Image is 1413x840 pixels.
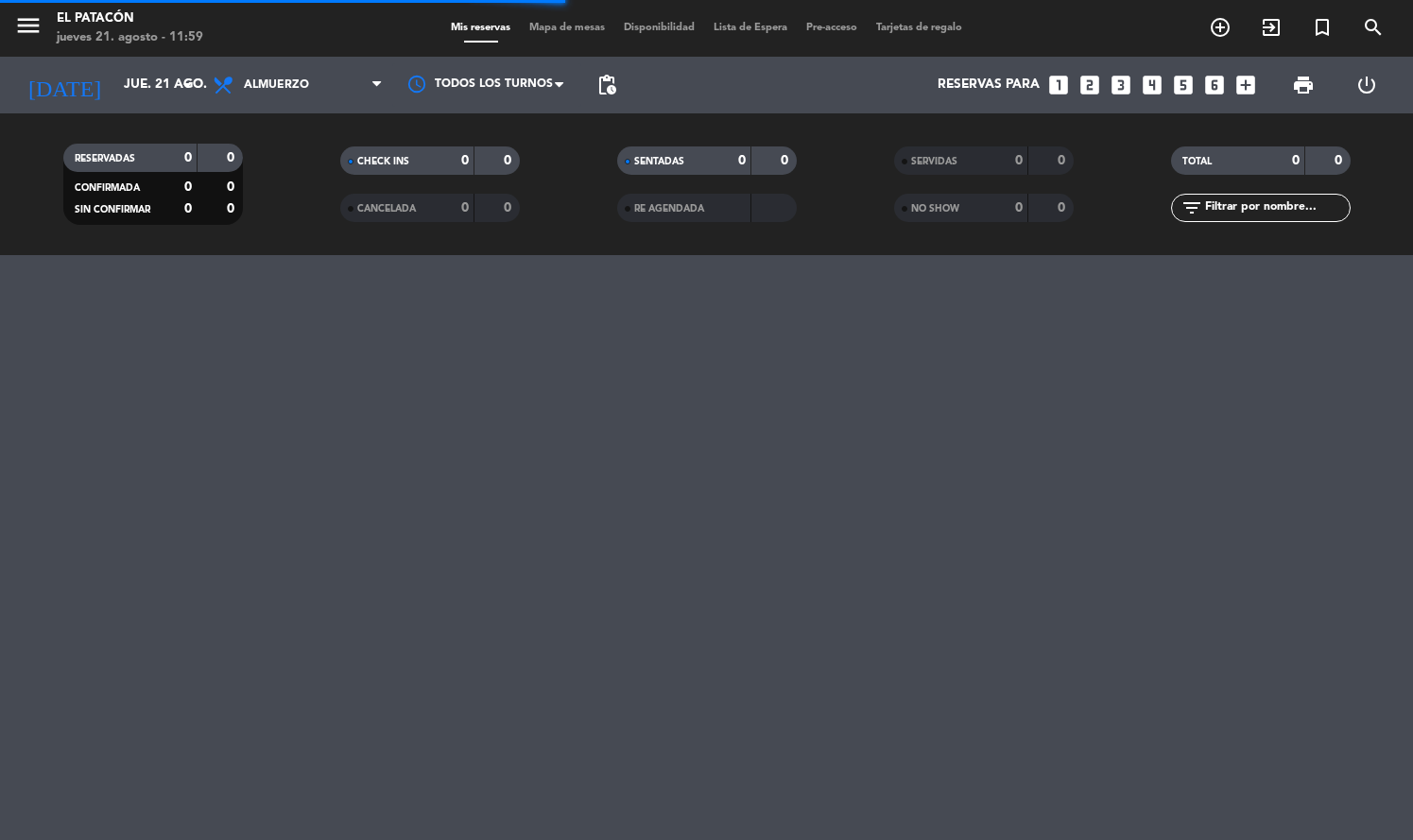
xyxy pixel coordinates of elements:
[441,23,520,33] span: Mis reservas
[1260,16,1283,39] i: exit_to_app
[614,23,704,33] span: Disponibilidad
[1233,73,1258,97] i: add_box
[1171,73,1196,97] i: looks_5
[244,78,309,92] span: Almuerzo
[75,205,150,214] span: SIN CONFIRMAR
[1058,201,1069,214] strong: 0
[911,204,959,214] span: NO SHOW
[911,157,957,166] span: SERVIDAS
[1209,16,1232,39] i: add_circle_outline
[1140,73,1164,97] i: looks_4
[1015,154,1023,167] strong: 0
[14,11,43,46] button: menu
[57,28,203,47] div: jueves 21. agosto - 11:59
[797,23,867,33] span: Pre-acceso
[938,77,1040,93] span: Reservas para
[504,201,515,214] strong: 0
[1335,154,1346,167] strong: 0
[595,74,618,96] span: pending_actions
[1180,197,1203,219] i: filter_list
[1292,74,1315,96] span: print
[57,9,203,28] div: El Patacón
[1182,157,1212,166] span: TOTAL
[634,157,684,166] span: SENTADAS
[357,204,416,214] span: CANCELADA
[1109,73,1133,97] i: looks_3
[227,151,238,164] strong: 0
[176,74,198,96] i: arrow_drop_down
[781,154,792,167] strong: 0
[227,180,238,194] strong: 0
[1046,73,1071,97] i: looks_one
[184,180,192,194] strong: 0
[1202,73,1227,97] i: looks_6
[504,154,515,167] strong: 0
[1335,57,1399,113] div: LOG OUT
[1203,197,1350,218] input: Filtrar por nombre...
[184,202,192,215] strong: 0
[1362,16,1385,39] i: search
[1292,154,1300,167] strong: 0
[520,23,614,33] span: Mapa de mesas
[1058,154,1069,167] strong: 0
[227,202,238,215] strong: 0
[75,154,135,163] span: RESERVADAS
[867,23,972,33] span: Tarjetas de regalo
[75,183,140,193] span: CONFIRMADA
[461,154,469,167] strong: 0
[461,201,469,214] strong: 0
[357,157,409,166] span: CHECK INS
[1311,16,1334,39] i: turned_in_not
[634,204,704,214] span: RE AGENDADA
[738,154,746,167] strong: 0
[14,64,114,106] i: [DATE]
[1077,73,1102,97] i: looks_two
[1015,201,1023,214] strong: 0
[704,23,797,33] span: Lista de Espera
[184,151,192,164] strong: 0
[14,11,43,40] i: menu
[1355,74,1378,96] i: power_settings_new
